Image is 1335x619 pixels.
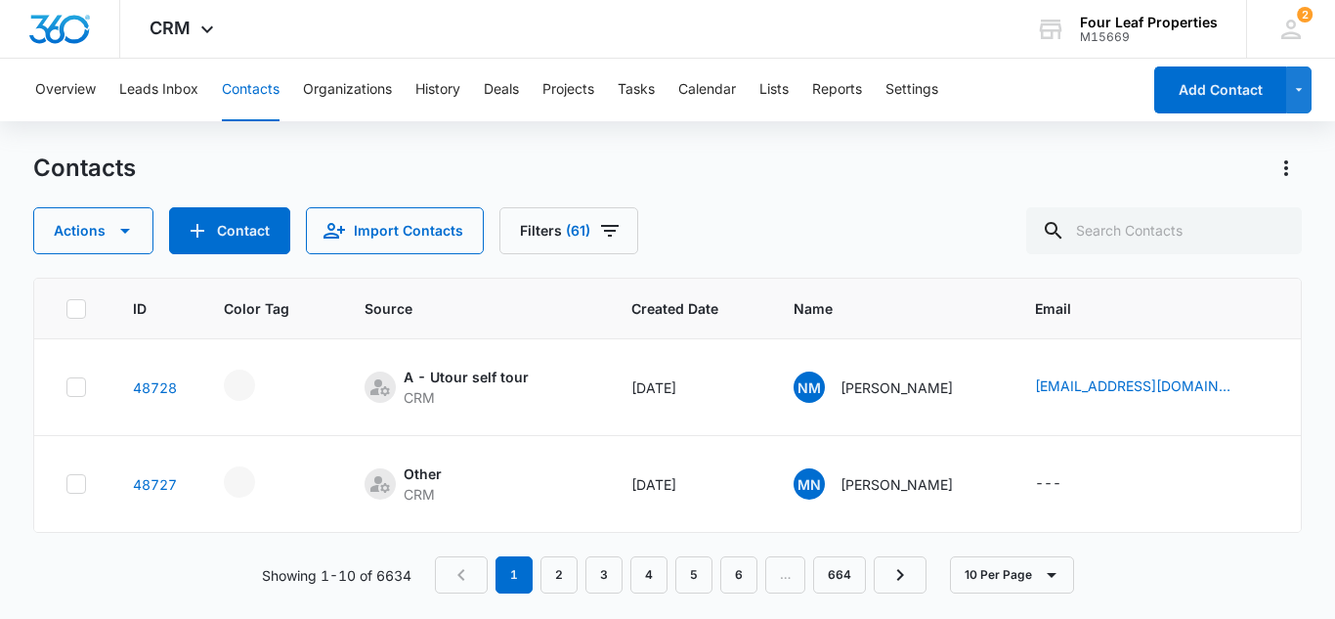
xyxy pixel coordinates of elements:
[1270,153,1302,184] button: Actions
[224,370,290,401] div: - - Select to Edit Field
[1035,472,1061,496] div: ---
[585,556,623,594] a: Page 3
[262,565,411,586] p: Showing 1-10 of 6634
[542,59,594,121] button: Projects
[720,556,757,594] a: Page 6
[675,556,712,594] a: Page 5
[813,556,866,594] a: Page 664
[1297,7,1313,22] div: notifications count
[631,298,718,319] span: Created Date
[1035,298,1237,319] span: Email
[840,377,953,398] p: [PERSON_NAME]
[1026,207,1302,254] input: Search Contacts
[794,468,988,500] div: Name - Michelle Nalevayko - Select to Edit Field
[1080,30,1218,44] div: account id
[495,556,533,594] em: 1
[1035,376,1266,399] div: Email - nsizemore07@gmail.com - Select to Edit Field
[618,59,655,121] button: Tasks
[794,298,960,319] span: Name
[35,59,96,121] button: Overview
[224,466,290,498] div: - - Select to Edit Field
[365,298,556,319] span: Source
[631,474,747,495] div: [DATE]
[950,556,1074,594] button: 10 Per Page
[404,464,442,484] div: Other
[794,468,825,500] span: MN
[812,59,862,121] button: Reports
[1035,376,1230,396] a: [EMAIL_ADDRESS][DOMAIN_NAME]
[435,556,926,594] nav: Pagination
[169,207,290,254] button: Add Contact
[566,224,590,238] span: (61)
[1080,15,1218,30] div: account name
[404,367,529,387] div: A - Utour self tour
[415,59,460,121] button: History
[224,298,289,319] span: Color Tag
[678,59,736,121] button: Calendar
[794,372,988,403] div: Name - Nichole Mckindles - Select to Edit Field
[33,207,153,254] button: Actions
[874,556,926,594] a: Next Page
[1297,7,1313,22] span: 2
[222,59,280,121] button: Contacts
[540,556,578,594] a: Page 2
[1154,66,1286,113] button: Add Contact
[404,484,442,505] div: CRM
[499,207,638,254] button: Filters
[885,59,938,121] button: Settings
[630,556,667,594] a: Page 4
[365,367,564,408] div: Source - [object Object] - Select to Edit Field
[133,298,149,319] span: ID
[303,59,392,121] button: Organizations
[794,372,825,403] span: NM
[365,464,477,505] div: Source - [object Object] - Select to Edit Field
[840,474,953,495] p: [PERSON_NAME]
[631,377,747,398] div: [DATE]
[133,476,177,493] a: Navigate to contact details page for Michelle Nalevayko
[404,387,529,408] div: CRM
[150,18,191,38] span: CRM
[133,379,177,396] a: Navigate to contact details page for Nichole Mckindles
[306,207,484,254] button: Import Contacts
[119,59,198,121] button: Leads Inbox
[33,154,136,183] h1: Contacts
[484,59,519,121] button: Deals
[1035,472,1097,496] div: Email - - Select to Edit Field
[759,59,789,121] button: Lists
